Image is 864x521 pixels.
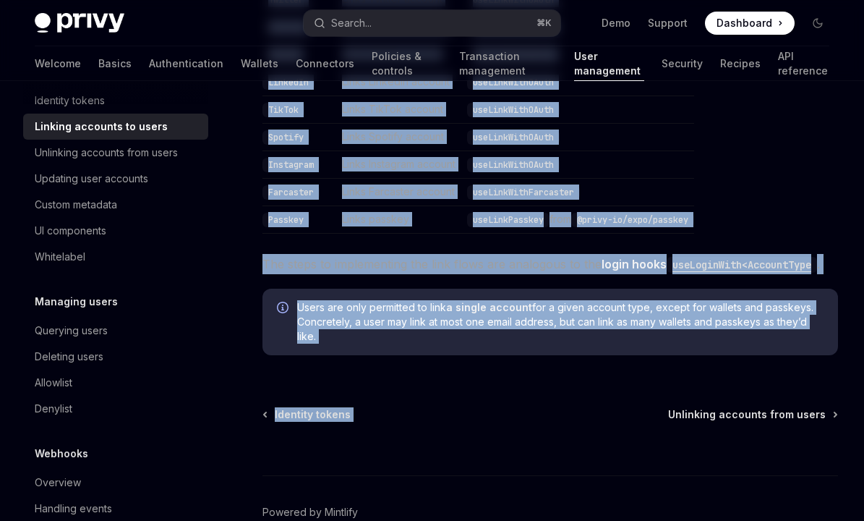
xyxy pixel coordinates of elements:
[262,130,309,145] code: Spotify
[336,69,461,96] td: Links LinkedIn account
[23,166,208,192] a: Updating user accounts
[336,96,461,124] td: Links TikTok account
[23,114,208,140] a: Linking accounts to users
[262,254,838,274] span: The steps to implementing the link flows are analogous to the .
[35,170,148,187] div: Updating user accounts
[304,10,561,36] button: Open search
[536,17,552,29] span: ⌘ K
[35,222,106,240] div: UI components
[459,46,557,81] a: Transaction management
[23,140,208,166] a: Unlinking accounts from users
[277,302,291,316] svg: Info
[296,46,354,81] a: Connectors
[35,348,103,365] div: Deleting users
[23,470,208,496] a: Overview
[35,248,85,266] div: Whitelabel
[35,474,81,491] div: Overview
[35,445,88,462] h5: Webhooks
[98,46,132,81] a: Basics
[461,206,694,234] td: from
[35,144,178,161] div: Unlinking accounts from users
[35,13,124,33] img: dark logo
[262,185,320,200] code: Farcaster
[336,124,461,151] td: Links Spotify account
[602,257,817,271] a: login hooksuseLoginWith<AccountType
[574,46,644,81] a: User management
[23,244,208,270] a: Whitelabel
[262,158,320,172] code: Instagram
[35,322,108,339] div: Querying users
[262,505,358,520] a: Powered by Mintlify
[331,14,372,32] div: Search...
[35,196,117,213] div: Custom metadata
[467,213,549,227] code: useLinkPasskey
[262,75,315,90] code: LinkedIn
[336,206,461,234] td: Links passkey
[35,374,72,391] div: Allowlist
[23,344,208,370] a: Deleting users
[35,400,72,418] div: Denylist
[35,500,112,517] div: Handling events
[372,46,442,81] a: Policies & controls
[241,46,278,81] a: Wallets
[264,407,351,422] a: Identity tokens
[446,301,532,313] strong: a single account
[23,318,208,344] a: Querying users
[662,46,703,81] a: Security
[668,407,837,422] a: Unlinking accounts from users
[467,130,560,145] code: useLinkWithOAuth
[262,213,309,227] code: Passkey
[720,46,761,81] a: Recipes
[571,213,694,227] code: @privy-io/expo/passkey
[275,407,351,422] span: Identity tokens
[336,179,461,206] td: Links Farcaster account
[23,218,208,244] a: UI components
[35,293,118,310] h5: Managing users
[35,118,168,135] div: Linking accounts to users
[23,370,208,396] a: Allowlist
[467,158,560,172] code: useLinkWithOAuth
[467,103,560,117] code: useLinkWithOAuth
[23,192,208,218] a: Custom metadata
[668,407,826,422] span: Unlinking accounts from users
[149,46,223,81] a: Authentication
[806,12,829,35] button: Toggle dark mode
[705,12,795,35] a: Dashboard
[23,396,208,422] a: Denylist
[667,257,817,273] code: useLoginWith<AccountType
[467,75,560,90] code: useLinkWithOAuth
[648,16,688,30] a: Support
[35,46,81,81] a: Welcome
[297,300,824,344] span: Users are only permitted to link for a given account type, except for wallets and passkeys. Concr...
[717,16,772,30] span: Dashboard
[467,185,580,200] code: useLinkWithFarcaster
[602,16,630,30] a: Demo
[336,151,461,179] td: Links Instagram account
[778,46,829,81] a: API reference
[262,103,304,117] code: TikTok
